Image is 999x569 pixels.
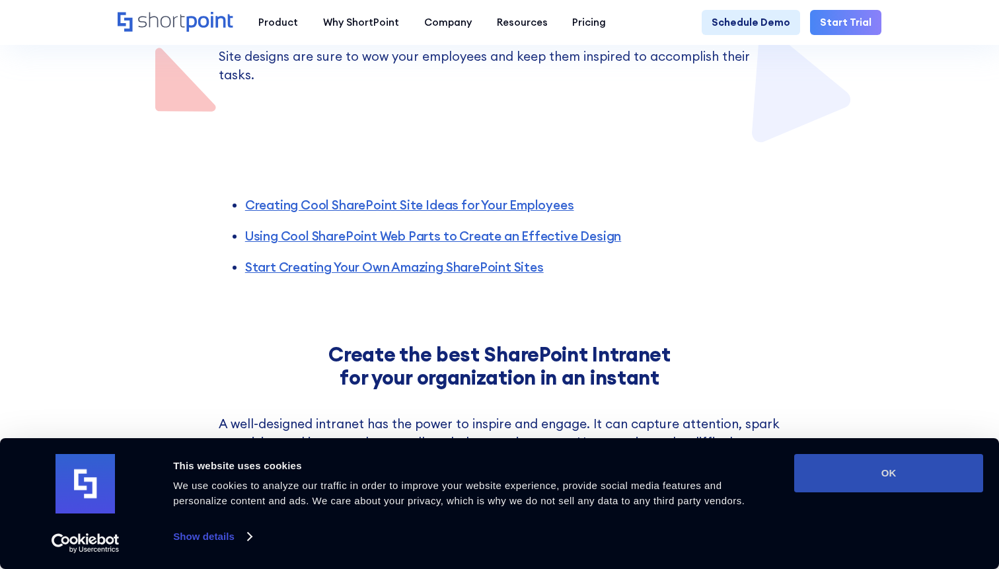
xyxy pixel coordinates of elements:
[245,197,574,213] a: Creating Cool SharePoint Site Ideas for Your Employees
[323,15,399,30] div: Why ShortPoint
[328,342,670,390] strong: Create the best SharePoint Intranet for your organization in an instant
[412,10,484,35] a: Company
[497,15,548,30] div: Resources
[173,527,251,547] a: Show details
[246,10,311,35] a: Product
[55,454,115,513] img: logo
[245,228,621,244] a: Using Cool SharePoint Web Parts to Create an Effective Design
[219,414,781,546] p: A well-designed intranet has the power to inspire and engage. It can capture attention, spark cre...
[173,458,764,474] div: This website uses cookies
[258,15,298,30] div: Product
[702,10,800,35] a: Schedule Demo
[118,12,234,33] a: Home
[311,10,412,35] a: Why ShortPoint
[219,9,781,84] p: Does your SharePoint site need a fresh look? Are your text-heavy homepages leaving your employees...
[424,15,472,30] div: Company
[810,10,881,35] a: Start Trial
[794,454,983,492] button: OK
[28,533,143,553] a: Usercentrics Cookiebot - opens in a new window
[484,10,560,35] a: Resources
[245,259,544,275] a: Start Creating Your Own Amazing SharePoint Sites
[572,15,606,30] div: Pricing
[173,480,745,506] span: We use cookies to analyze our traffic in order to improve your website experience, provide social...
[560,10,618,35] a: Pricing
